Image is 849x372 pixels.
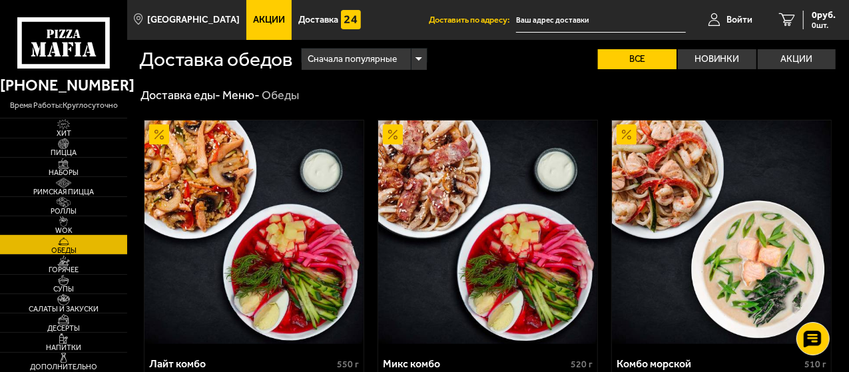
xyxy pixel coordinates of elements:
[341,10,361,30] img: 15daf4d41897b9f0e9f617042186c801.svg
[516,8,686,33] input: Ваш адрес доставки
[253,15,285,25] span: Акции
[758,49,836,69] label: Акции
[378,120,597,344] a: АкционныйМикс комбо
[612,120,831,344] img: Комбо морской
[144,120,364,344] a: АкционныйЛайт комбо
[617,357,801,370] div: Комбо морской
[812,21,836,29] span: 0 шт.
[149,124,169,144] img: Акционный
[144,120,364,344] img: Лайт комбо
[148,15,240,25] span: [GEOGRAPHIC_DATA]
[612,120,831,344] a: АкционныйКомбо морской
[337,359,359,370] span: 550 г
[726,15,752,25] span: Войти
[617,124,637,144] img: Акционный
[149,357,334,370] div: Лайт комбо
[678,49,756,69] label: Новинки
[378,120,597,344] img: Микс комбо
[383,357,567,370] div: Микс комбо
[141,88,220,102] a: Доставка еды-
[139,50,292,70] h1: Доставка обедов
[308,47,397,72] span: Сначала популярные
[298,15,338,25] span: Доставка
[222,88,260,102] a: Меню-
[804,359,826,370] span: 510 г
[598,49,677,69] label: Все
[429,16,516,25] span: Доставить по адресу:
[262,88,300,103] div: Обеды
[383,124,403,144] img: Акционный
[812,11,836,20] span: 0 руб.
[571,359,593,370] span: 520 г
